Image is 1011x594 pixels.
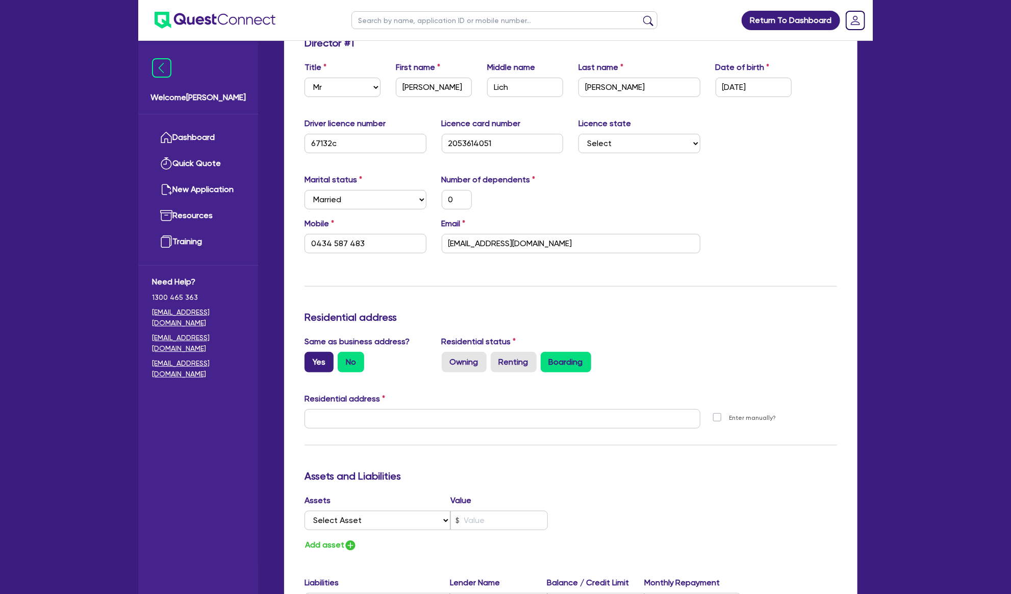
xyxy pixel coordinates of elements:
a: Return To Dashboard [742,11,840,30]
a: Dropdown toggle [842,7,869,34]
label: Monthly Repayment [644,577,741,589]
input: DD / MM / YYYY [716,78,792,97]
label: Assets [305,494,450,507]
a: [EMAIL_ADDRESS][DOMAIN_NAME] [152,307,244,328]
label: Yes [305,352,334,372]
button: Add asset [305,538,357,552]
label: Licence state [578,117,631,130]
label: Owning [442,352,487,372]
label: Date of birth [716,61,770,74]
span: Welcome [PERSON_NAME] [150,91,246,104]
label: Lender Name [450,577,547,589]
span: 1300 465 363 [152,292,244,303]
img: quest-connect-logo-blue [155,12,275,29]
label: Same as business address? [305,336,410,348]
a: Dashboard [152,125,244,151]
a: [EMAIL_ADDRESS][DOMAIN_NAME] [152,358,244,379]
span: Need Help? [152,276,244,288]
label: First name [396,61,440,74]
label: Last name [578,61,623,74]
label: Mobile [305,218,334,230]
h3: Assets and Liabilities [305,470,837,482]
input: Search by name, application ID or mobile number... [351,11,658,29]
label: Value [450,494,471,507]
label: Boarding [541,352,591,372]
h3: Residential address [305,311,837,323]
a: New Application [152,177,244,203]
img: quick-quote [160,157,172,170]
label: Marital status [305,174,362,186]
img: training [160,235,172,248]
label: Licence card number [442,117,521,130]
h3: Director # 1 [305,37,354,49]
label: Enter manually? [729,413,776,423]
img: icon-add [344,539,357,552]
a: Quick Quote [152,151,244,177]
label: Residential status [442,336,516,348]
label: Driver licence number [305,117,386,130]
label: Residential address [305,393,385,405]
label: No [338,352,364,372]
a: Training [152,229,244,255]
img: new-application [160,183,172,196]
img: resources [160,209,172,222]
label: Number of dependents [442,174,536,186]
label: Liabilities [305,577,450,589]
label: Middle name [487,61,535,74]
a: [EMAIL_ADDRESS][DOMAIN_NAME] [152,332,244,354]
label: Renting [491,352,537,372]
label: Email [442,218,466,230]
img: icon-menu-close [152,58,171,78]
input: Value [450,511,548,530]
label: Title [305,61,326,74]
label: Balance / Credit Limit [547,577,644,589]
a: Resources [152,203,244,229]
